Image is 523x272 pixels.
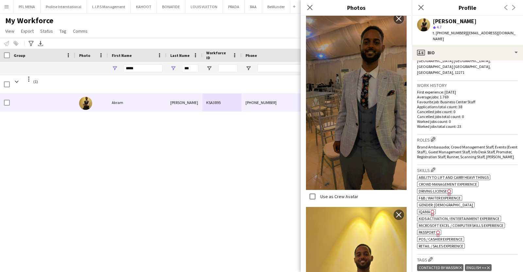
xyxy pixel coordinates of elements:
span: Ability to lift and carry heavy things [419,175,489,180]
p: Cancelled jobs total count: 0 [417,114,518,119]
div: [PHONE_NUMBER] [242,93,325,111]
h3: Skills [417,166,518,173]
span: Phone [245,53,257,58]
button: Open Filter Menu [170,65,176,71]
span: Group [14,53,25,58]
h3: Photos [301,3,412,12]
span: First Name [112,53,132,58]
span: Gender: [DEMOGRAPHIC_DATA] [419,202,473,207]
span: Tag [59,28,66,34]
span: Comms [73,28,88,34]
p: Average jobs: 1.769 [417,94,518,99]
h3: Work history [417,82,518,88]
button: LOUIS VUITTON [185,0,223,13]
h3: Roles [417,136,518,143]
p: Worked jobs count: 0 [417,119,518,124]
app-action-btn: Advanced filters [27,40,35,47]
img: Akram Sami [79,97,92,110]
input: First Name Filter Input [124,64,162,72]
span: Last Name [170,53,190,58]
a: Comms [70,27,90,35]
span: t. [PHONE_NUMBER] [433,30,467,35]
span: My Workforce [5,16,53,25]
p: Worked jobs total count: 23 [417,124,518,129]
div: KSA3895 [202,93,242,111]
span: Export [21,28,34,34]
label: Use as Crew Avatar [319,194,358,199]
button: RAA [245,0,262,13]
span: Brand Ambassador, Crowd Management Staff, Events (Event Staff), Guest Management Staff, Info Desk... [417,144,517,159]
img: Crew photo 677437 [306,11,407,190]
button: Open Filter Menu [206,65,212,71]
button: Open Filter Menu [112,65,118,71]
button: KAHOOT [131,0,157,13]
button: BeWunder [262,0,290,13]
button: PRADA [223,0,245,13]
input: Last Name Filter Input [182,64,198,72]
span: Crowd management experience [419,182,477,187]
span: Status [40,28,53,34]
a: Status [38,27,56,35]
p: First experience: [DATE] [417,90,518,94]
button: Proline Interntational [41,0,87,13]
p: Applications total count: 38 [417,104,518,109]
span: Workforce ID [206,50,230,60]
span: Driving License [419,189,447,194]
h3: Profile [412,3,523,12]
span: F&B / Waiter experience [419,195,461,200]
button: BONAFIDE [157,0,185,13]
span: [GEOGRAPHIC_DATA] [GEOGRAPHIC_DATA], [GEOGRAPHIC_DATA] [GEOGRAPHIC_DATA], [GEOGRAPHIC_DATA], 12271 [417,58,491,75]
span: IQAMA [419,209,430,214]
span: Kids activation / Entertainment experience [419,216,499,221]
input: Workforce ID Filter Input [218,64,238,72]
div: Bio [412,45,523,60]
app-action-btn: Export XLSX [37,40,44,47]
h3: Tags [417,256,518,263]
a: Export [18,27,36,35]
a: View [3,27,17,35]
button: Open Filter Menu [245,65,251,71]
span: | [EMAIL_ADDRESS][DOMAIN_NAME] [433,30,515,41]
button: PFL MENA [13,0,41,13]
button: L.I.P.S Management [87,0,131,13]
span: (1) [33,75,38,88]
div: ENGLISH ++ [465,264,491,271]
p: Favourite job: Business Center Staff [417,99,518,104]
span: 4.7 [437,25,442,29]
p: Cancelled jobs count: 0 [417,109,518,114]
span: Retail / Sales experience [419,244,463,248]
div: [PERSON_NAME] [433,18,477,24]
a: Tag [57,27,69,35]
span: POS / Cashier experience [419,237,463,242]
div: Akram [108,93,166,111]
div: CONTACTED BY WASSIM [417,264,464,271]
span: View [5,28,14,34]
span: Photo [79,53,90,58]
input: Phone Filter Input [257,64,321,72]
span: Microsoft Excel / Computer skills experience [419,223,503,228]
span: Passport [419,230,436,235]
div: [PERSON_NAME] [166,93,202,111]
